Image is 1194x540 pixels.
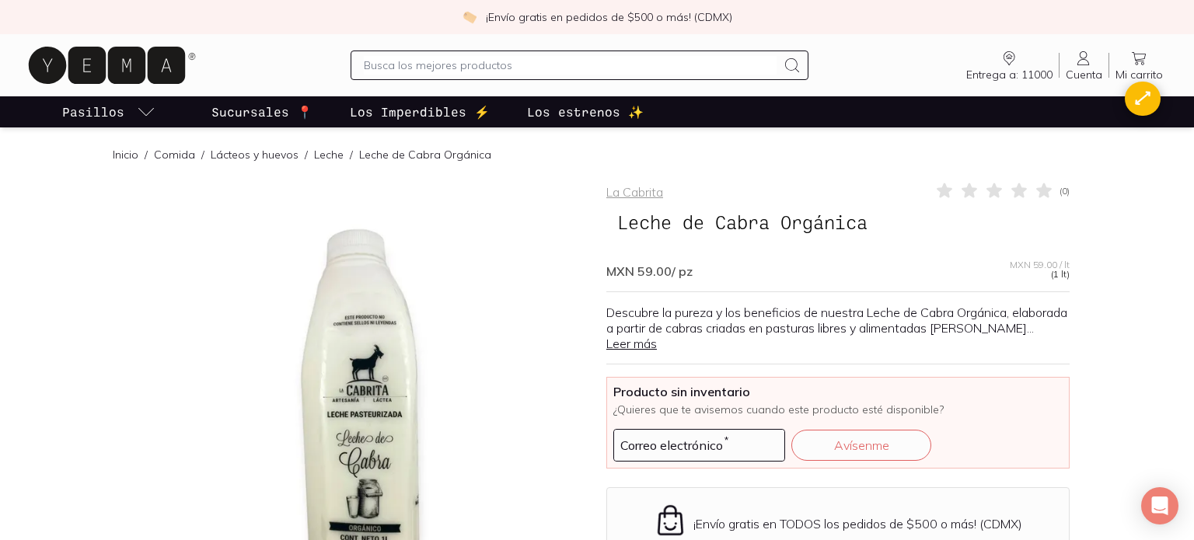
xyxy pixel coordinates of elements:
[347,96,493,127] a: Los Imperdibles ⚡️
[654,503,687,537] img: Envío
[364,56,777,75] input: Busca los mejores productos
[344,147,359,162] span: /
[1010,260,1070,270] span: MXN 59.00 / lt
[606,336,657,351] a: Leer más
[524,96,647,127] a: Los estrenos ✨
[613,384,1063,399] span: Producto sin inventario
[791,430,931,461] button: Avísenme
[138,147,154,162] span: /
[359,147,491,162] p: Leche de Cabra Orgánica
[606,184,663,200] a: La Cabrita
[1109,49,1169,82] a: Mi carrito
[527,103,644,121] p: Los estrenos ✨
[463,10,477,24] img: check
[966,68,1053,82] span: Entrega a: 11000
[486,9,732,25] p: ¡Envío gratis en pedidos de $500 o más! (CDMX)
[613,402,1063,416] p: ¿Quieres que te avisemos cuando este producto esté disponible?
[606,207,878,237] span: Leche de Cabra Orgánica
[154,148,195,162] a: Comida
[1130,86,1156,111] div: ⟷
[960,49,1059,82] a: Entrega a: 11000
[606,305,1070,351] p: Descubre la pureza y los beneficios de nuestra Leche de Cabra Orgánica, elaborada a partir de cab...
[314,148,344,162] a: Leche
[1066,68,1102,82] span: Cuenta
[693,516,1022,531] p: ¡Envío gratis en TODOS los pedidos de $500 o más! (CDMX)
[1060,49,1108,82] a: Cuenta
[1115,68,1163,82] span: Mi carrito
[1141,487,1178,524] div: Open Intercom Messenger
[59,96,159,127] a: pasillo-todos-link
[113,148,138,162] a: Inicio
[606,263,693,279] span: MXN 59.00 / pz
[211,103,312,121] p: Sucursales 📍
[1060,186,1070,196] span: ( 0 )
[1051,270,1070,279] span: (1 lt)
[62,103,124,121] p: Pasillos
[350,103,490,121] p: Los Imperdibles ⚡️
[211,148,298,162] a: Lácteos y huevos
[195,147,211,162] span: /
[208,96,316,127] a: Sucursales 📍
[298,147,314,162] span: /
